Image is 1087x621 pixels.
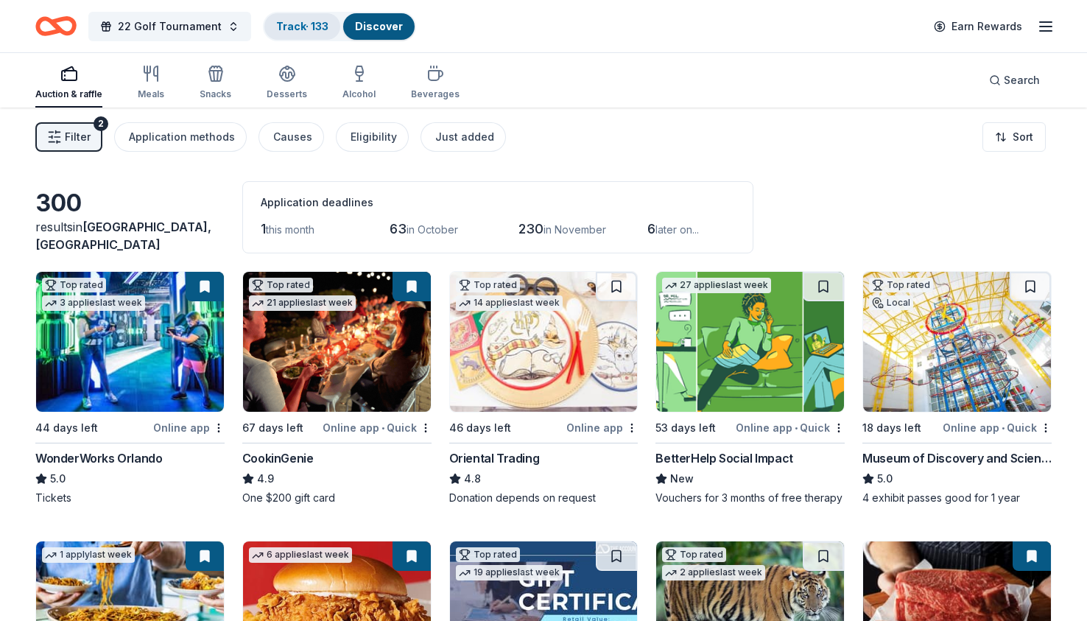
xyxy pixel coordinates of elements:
[138,88,164,100] div: Meals
[267,88,307,100] div: Desserts
[138,59,164,108] button: Meals
[342,59,376,108] button: Alcohol
[35,9,77,43] a: Home
[35,59,102,108] button: Auction & raffle
[200,59,231,108] button: Snacks
[118,18,222,35] span: 22 Golf Tournament
[200,88,231,100] div: Snacks
[411,59,460,108] button: Beverages
[342,88,376,100] div: Alcohol
[977,66,1052,95] button: Search
[276,20,328,32] a: Track· 133
[263,12,416,41] button: Track· 133Discover
[35,88,102,100] div: Auction & raffle
[88,12,251,41] button: 22 Golf Tournament
[925,13,1031,40] a: Earn Rewards
[355,20,403,32] a: Discover
[267,59,307,108] button: Desserts
[411,88,460,100] div: Beverages
[1004,71,1040,89] span: Search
